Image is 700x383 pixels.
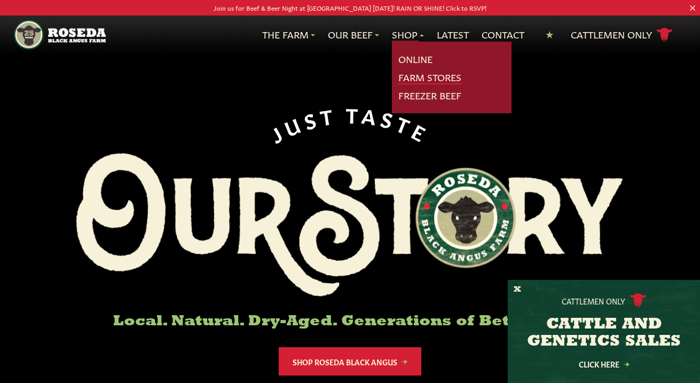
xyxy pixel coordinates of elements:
[514,284,521,295] button: X
[571,26,673,44] a: Cattlemen Only
[361,103,382,127] span: A
[35,2,665,13] p: Join us for Beef & Beer Night at [GEOGRAPHIC_DATA] [DATE]! RAIN OR SHINE! Click to RSVP!
[398,89,461,103] a: Freezer Beef
[280,111,306,138] span: U
[562,295,625,306] p: Cattlemen Only
[379,106,400,131] span: S
[394,111,418,137] span: T
[392,28,424,42] a: Shop
[301,106,322,130] span: S
[556,361,652,368] a: Click Here
[521,316,687,350] h3: CATTLE AND GENETICS SALES
[76,153,623,296] img: Roseda Black Aangus Farm
[14,20,106,50] img: https://roseda.com/wp-content/uploads/2021/05/roseda-25-header.png
[630,293,647,308] img: cattle-icon.svg
[437,28,469,42] a: Latest
[482,28,524,42] a: Contact
[14,15,686,54] nav: Main Navigation
[266,119,288,145] span: J
[398,71,461,84] a: Farm Stores
[410,119,434,145] span: E
[265,103,435,145] div: JUST TASTE
[279,347,421,376] a: Shop Roseda Black Angus
[262,28,315,42] a: The Farm
[319,103,339,127] span: T
[346,103,363,124] span: T
[328,28,379,42] a: Our Beef
[76,314,623,330] h6: Local. Natural. Dry-Aged. Generations of Better Beef.
[398,52,432,66] a: Online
